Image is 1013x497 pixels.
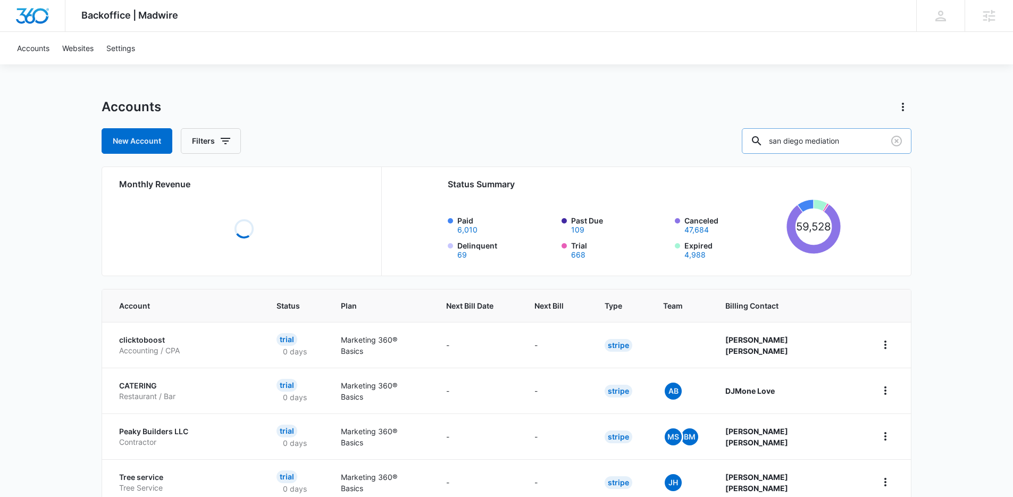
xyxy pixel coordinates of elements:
[605,385,632,397] div: Stripe
[119,426,251,447] a: Peaky Builders LLCContractor
[571,215,669,234] label: Past Due
[522,413,592,459] td: -
[102,128,172,154] a: New Account
[181,128,241,154] button: Filters
[571,240,669,259] label: Trial
[877,428,894,445] button: home
[665,428,682,445] span: MS
[56,32,100,64] a: Websites
[448,178,841,190] h2: Status Summary
[877,382,894,399] button: home
[888,132,905,150] button: Clear
[796,220,831,233] tspan: 59,528
[81,10,178,21] span: Backoffice | Madwire
[433,368,522,413] td: -
[341,300,421,311] span: Plan
[457,226,478,234] button: Paid
[119,472,251,493] a: Tree serviceTree Service
[522,368,592,413] td: -
[877,474,894,491] button: home
[433,413,522,459] td: -
[119,391,251,402] p: Restaurant / Bar
[605,430,632,443] div: Stripe
[684,226,709,234] button: Canceled
[894,98,911,115] button: Actions
[663,300,684,311] span: Team
[341,380,421,402] p: Marketing 360® Basics
[571,226,584,234] button: Past Due
[277,425,297,437] div: Trial
[277,379,297,392] div: Trial
[742,128,911,154] input: Search
[341,426,421,448] p: Marketing 360® Basics
[11,32,56,64] a: Accounts
[119,345,251,356] p: Accounting / CPA
[102,99,161,115] h1: Accounts
[457,240,555,259] label: Delinquent
[433,322,522,368] td: -
[665,474,682,491] span: JH
[877,336,894,353] button: home
[725,386,775,395] strong: DJMone Love
[605,476,632,489] div: Stripe
[341,471,421,494] p: Marketing 360® Basics
[684,240,782,259] label: Expired
[119,483,251,493] p: Tree Service
[119,300,236,311] span: Account
[605,339,632,352] div: Stripe
[725,473,788,493] strong: [PERSON_NAME] [PERSON_NAME]
[446,300,493,311] span: Next Bill Date
[119,472,251,483] p: Tree service
[681,428,698,445] span: BM
[457,215,555,234] label: Paid
[119,335,251,345] p: clicktoboost
[277,470,297,483] div: Trial
[119,178,369,190] h2: Monthly Revenue
[684,215,782,234] label: Canceled
[725,300,851,311] span: Billing Contact
[277,300,300,311] span: Status
[119,380,251,401] a: CATERINGRestaurant / Bar
[277,437,313,449] p: 0 days
[522,322,592,368] td: -
[571,251,585,259] button: Trial
[684,251,706,259] button: Expired
[277,392,313,403] p: 0 days
[119,335,251,355] a: clicktoboostAccounting / CPA
[277,333,297,346] div: Trial
[725,427,788,447] strong: [PERSON_NAME] [PERSON_NAME]
[100,32,141,64] a: Settings
[119,380,251,391] p: CATERING
[665,383,682,400] span: AB
[119,426,251,437] p: Peaky Builders LLC
[534,300,564,311] span: Next Bill
[605,300,622,311] span: Type
[277,346,313,357] p: 0 days
[725,335,788,355] strong: [PERSON_NAME] [PERSON_NAME]
[457,251,467,259] button: Delinquent
[277,483,313,494] p: 0 days
[341,334,421,357] p: Marketing 360® Basics
[119,437,251,448] p: Contractor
